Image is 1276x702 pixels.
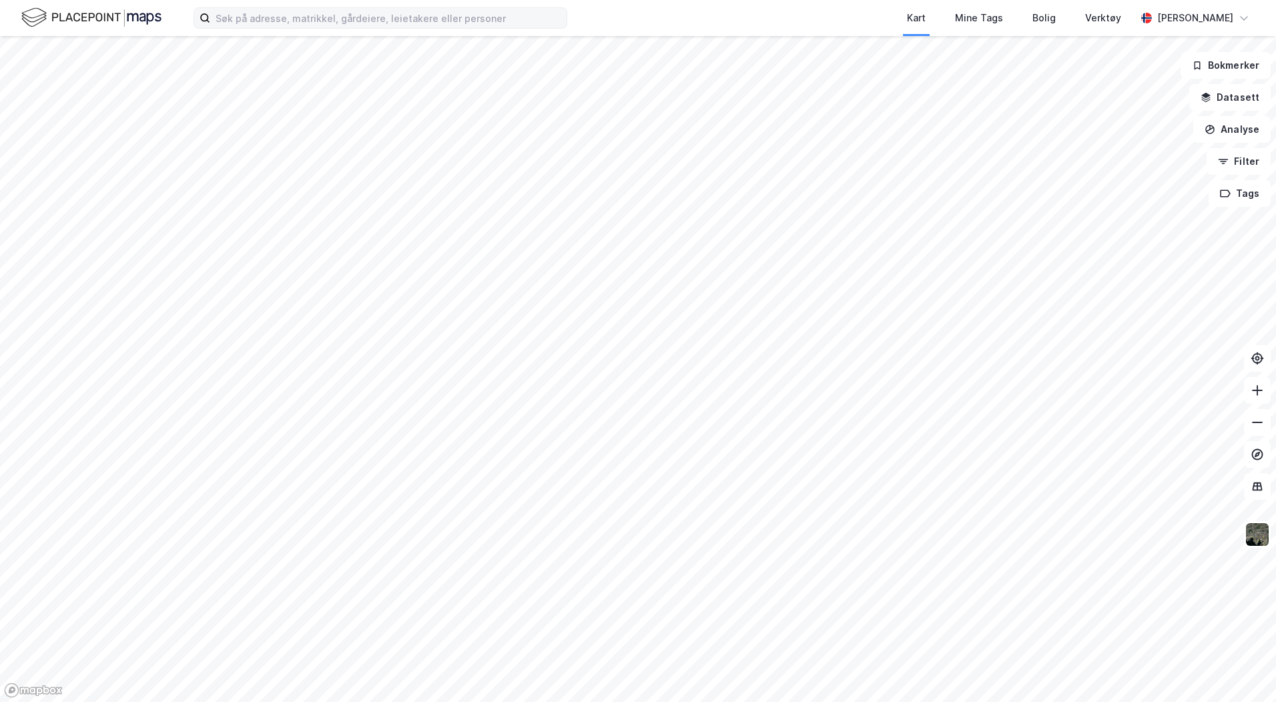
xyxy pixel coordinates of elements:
div: Bolig [1032,10,1056,26]
div: [PERSON_NAME] [1157,10,1233,26]
a: Mapbox homepage [4,683,63,698]
button: Datasett [1189,84,1271,111]
img: logo.f888ab2527a4732fd821a326f86c7f29.svg [21,6,162,29]
img: 9k= [1245,522,1270,547]
iframe: Chat Widget [1209,638,1276,702]
button: Bokmerker [1181,52,1271,79]
div: Kontrollprogram for chat [1209,638,1276,702]
button: Tags [1209,180,1271,207]
div: Verktøy [1085,10,1121,26]
div: Kart [907,10,926,26]
button: Filter [1207,148,1271,175]
div: Mine Tags [955,10,1003,26]
button: Analyse [1193,116,1271,143]
input: Søk på adresse, matrikkel, gårdeiere, leietakere eller personer [210,8,567,28]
